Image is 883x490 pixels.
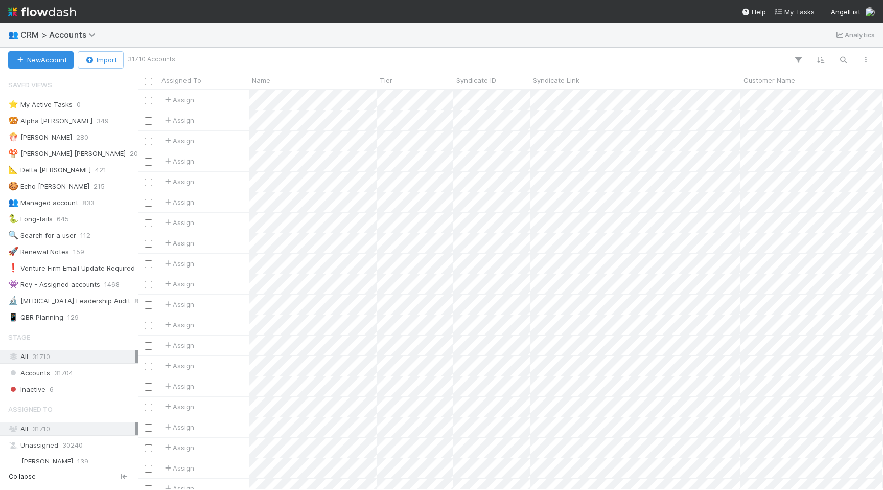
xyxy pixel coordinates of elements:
div: All [8,350,135,363]
span: Assigned To [161,75,201,85]
div: Help [741,7,766,17]
div: Assign [162,238,194,248]
input: Toggle Row Selected [145,444,152,452]
span: 🔬 [8,296,18,305]
span: Assign [162,299,194,309]
span: 🍪 [8,182,18,190]
span: 👥 [8,30,18,39]
span: Assign [162,442,194,453]
span: Assign [162,197,194,207]
span: 31710 [32,425,50,433]
span: 📐 [8,165,18,174]
span: 421 [95,164,106,176]
input: Toggle Row Selected [145,424,152,432]
input: Toggle Row Selected [145,383,152,391]
span: Assign [162,463,194,473]
span: 30240 [62,439,83,452]
div: Assign [162,361,194,371]
span: My Tasks [774,8,815,16]
span: Stage [8,327,30,347]
input: Toggle All Rows Selected [145,78,152,85]
div: Assign [162,279,194,289]
span: Assign [162,402,194,412]
input: Toggle Row Selected [145,404,152,411]
span: 129 [67,311,79,324]
img: avatar_a2d05fec-0a57-4266-8476-74cda3464b0e.png [865,7,875,17]
input: Toggle Row Selected [145,322,152,329]
div: All [8,422,135,435]
input: Toggle Row Selected [145,363,152,370]
span: Syndicate ID [456,75,496,85]
div: Long-tails [8,213,53,226]
input: Toggle Row Selected [145,240,152,248]
div: Alpha [PERSON_NAME] [8,115,92,127]
span: ⭐ [8,100,18,108]
a: Analytics [834,29,875,41]
span: 0 [77,98,81,111]
button: NewAccount [8,51,74,69]
div: Unassigned [8,439,135,452]
input: Toggle Row Selected [145,219,152,227]
div: QBR Planning [8,311,63,324]
span: Syndicate Link [533,75,579,85]
span: 🥨 [8,116,18,125]
div: Delta [PERSON_NAME] [8,164,91,176]
div: Assign [162,320,194,330]
span: Inactive [8,383,45,396]
span: Assigned To [8,399,53,419]
span: 215 [94,180,105,193]
input: Toggle Row Selected [145,301,152,309]
span: 👥 [8,198,18,207]
span: Assign [162,422,194,432]
span: Name [252,75,270,85]
div: Echo [PERSON_NAME] [8,180,89,193]
input: Toggle Row Selected [145,199,152,207]
button: Import [78,51,124,69]
div: Venture Firm Email Update Required [8,262,135,275]
span: [PERSON_NAME] [21,457,73,465]
span: Assign [162,115,194,125]
input: Toggle Row Selected [145,117,152,125]
a: My Tasks [774,7,815,17]
div: Renewal Notes [8,246,69,258]
input: Toggle Row Selected [145,260,152,268]
input: Toggle Row Selected [145,97,152,104]
span: Assign [162,156,194,166]
span: Assign [162,95,194,105]
span: 645 [57,213,69,226]
span: 31704 [54,367,73,380]
span: 🍄 [8,149,18,158]
span: 🐍 [8,214,18,223]
span: 897 [134,295,146,307]
span: Assign [162,217,194,228]
span: CRM > Accounts [20,30,101,40]
span: Tier [380,75,392,85]
span: Assign [162,176,194,187]
input: Toggle Row Selected [145,138,152,145]
div: Managed account [8,196,78,209]
small: 31710 Accounts [128,55,175,64]
input: Toggle Row Selected [145,465,152,473]
span: AngelList [831,8,861,16]
div: Assign [162,381,194,391]
span: 31710 [32,350,50,363]
span: Assign [162,258,194,269]
span: 833 [82,196,95,209]
span: 📱 [8,313,18,321]
div: [PERSON_NAME] [PERSON_NAME] [8,147,126,160]
span: 👾 [8,280,18,288]
input: Toggle Row Selected [145,342,152,350]
span: 6 [50,383,54,396]
input: Toggle Row Selected [145,179,152,186]
span: 349 [97,115,109,127]
div: Search for a user [8,229,76,242]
